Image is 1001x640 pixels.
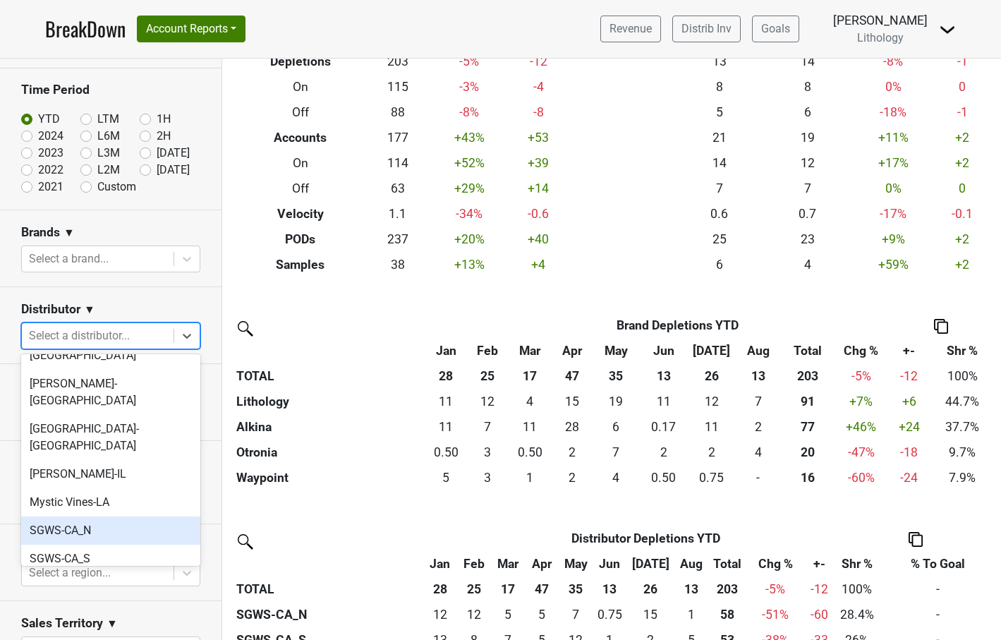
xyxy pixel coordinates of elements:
[233,100,368,126] th: Off
[691,418,733,436] div: 11
[425,363,467,389] th: 28
[596,469,636,487] div: 4
[471,469,505,487] div: 3
[471,443,505,461] div: 3
[428,100,511,126] td: -8 %
[157,128,171,145] label: 2H
[97,162,120,179] label: L2M
[467,440,508,465] td: 3
[630,605,671,624] div: 15
[851,151,934,176] td: +17 %
[935,227,990,252] td: +2
[763,201,851,227] td: 0.7
[674,576,708,602] th: 13
[84,301,95,318] span: ▼
[930,389,995,414] td: 44.7%
[643,443,684,461] div: 2
[835,414,887,440] td: +46 %
[626,551,674,576] th: Jul: activate to sort column ascending
[593,440,640,465] td: 6.5
[233,316,255,339] img: filter
[38,145,63,162] label: 2023
[763,176,851,201] td: 7
[736,465,781,490] td: 0
[781,389,835,414] th: 90.737
[675,49,763,75] td: 13
[851,100,934,126] td: -18 %
[555,392,589,411] div: 15
[368,100,427,126] td: 88
[368,75,427,100] td: 115
[157,111,171,128] label: 1H
[746,551,804,576] th: Chg %: activate to sort column ascending
[593,602,626,627] td: 0.75
[678,605,705,624] div: 1
[157,162,190,179] label: [DATE]
[428,392,463,411] div: 11
[157,145,190,162] label: [DATE]
[691,469,733,487] div: 0.75
[675,176,763,201] td: 7
[508,338,552,363] th: Mar: activate to sort column ascending
[233,49,368,75] th: Depletions
[930,338,995,363] th: Shr %: activate to sort column ascending
[891,443,927,461] div: -18
[640,414,688,440] td: 0.166
[640,363,688,389] th: 13
[508,440,552,465] td: 0.5
[428,151,511,176] td: +52 %
[555,469,589,487] div: 2
[674,602,708,627] td: 1.333
[45,14,126,44] a: BreakDown
[593,414,640,440] td: 5.5
[508,389,552,414] td: 3.917
[233,201,368,227] th: Velocity
[428,469,463,487] div: 5
[21,370,200,415] div: [PERSON_NAME]-[GEOGRAPHIC_DATA]
[851,369,871,383] span: -5%
[511,392,549,411] div: 4
[939,21,956,38] img: Dropdown Menu
[640,440,688,465] td: 1.5
[691,392,733,411] div: 12
[233,440,425,465] th: Otronia
[428,227,511,252] td: +20 %
[368,176,427,201] td: 63
[97,128,120,145] label: L6M
[626,576,674,602] th: 26
[428,75,511,100] td: -3 %
[21,415,200,460] div: [GEOGRAPHIC_DATA]-[GEOGRAPHIC_DATA]
[835,338,887,363] th: Chg %: activate to sort column ascending
[38,111,60,128] label: YTD
[467,389,508,414] td: 11.75
[21,225,60,240] h3: Brands
[596,443,636,461] div: 7
[708,576,746,602] th: 203
[851,176,934,201] td: 0 %
[851,201,934,227] td: -17 %
[784,392,831,411] div: 91
[21,616,103,631] h3: Sales Territory
[525,576,559,602] th: 47
[688,363,736,389] th: 26
[781,440,835,465] th: 19.750
[559,576,593,602] th: 35
[596,605,624,624] div: 0.75
[851,49,934,75] td: -8 %
[708,551,746,576] th: Total: activate to sort column ascending
[368,227,427,252] td: 237
[739,418,777,436] div: 2
[511,252,566,277] td: +4
[765,582,785,596] span: -5%
[640,338,688,363] th: Jun: activate to sort column ascending
[934,319,948,334] img: Copy to clipboard
[511,201,566,227] td: -0.6
[233,529,255,552] img: filter
[425,440,467,465] td: 0.5
[593,576,626,602] th: 13
[675,201,763,227] td: 0.6
[511,100,566,126] td: -8
[428,201,511,227] td: -34 %
[935,75,990,100] td: 0
[675,75,763,100] td: 8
